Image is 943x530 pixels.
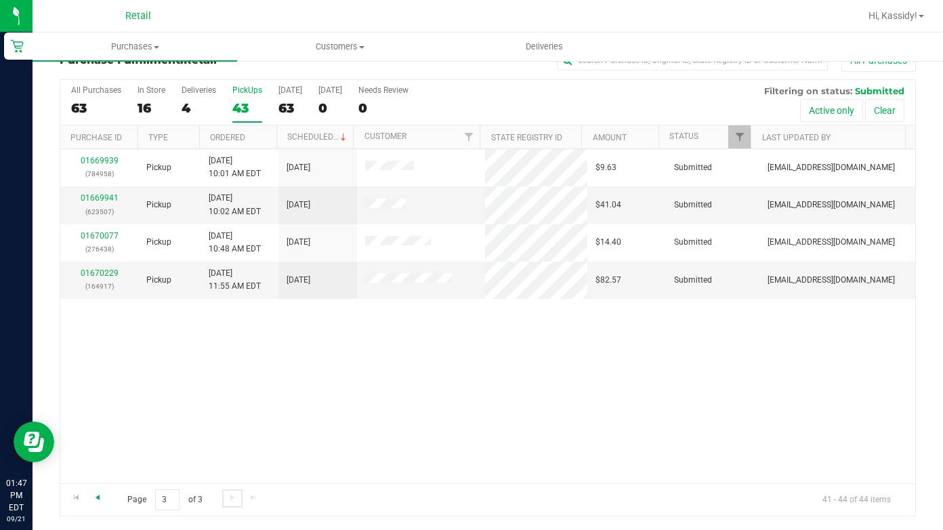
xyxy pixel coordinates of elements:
span: Page of 3 [116,489,213,510]
p: (164917) [68,280,130,293]
span: Pickup [146,274,171,287]
a: Scheduled [287,132,349,142]
a: Amount [593,133,627,142]
a: 01669941 [81,193,119,203]
span: [DATE] [287,236,310,249]
span: $14.40 [595,236,621,249]
a: Purchases [33,33,237,61]
div: 0 [318,100,342,116]
span: Purchases [33,41,237,53]
span: Retail [125,10,151,22]
div: 43 [232,100,262,116]
span: [DATE] 10:48 AM EDT [209,230,261,256]
span: Pickup [146,236,171,249]
a: 01669939 [81,156,119,165]
h3: Purchase Fulfillment: [60,54,345,66]
div: 63 [71,100,121,116]
button: Active only [800,99,863,122]
a: Purchase ID [70,133,122,142]
a: Type [148,133,168,142]
span: Pickup [146,161,171,174]
a: Status [669,131,698,141]
span: [EMAIL_ADDRESS][DOMAIN_NAME] [768,274,895,287]
span: $82.57 [595,274,621,287]
input: 3 [155,489,180,510]
a: Go to the first page [66,489,86,508]
p: 09/21 [6,514,26,524]
a: Ordered [210,133,245,142]
a: 01670229 [81,268,119,278]
span: [DATE] [287,199,310,211]
div: 16 [138,100,165,116]
div: 0 [358,100,408,116]
span: [EMAIL_ADDRESS][DOMAIN_NAME] [768,199,895,211]
span: Submitted [674,161,712,174]
span: Pickup [146,199,171,211]
div: PickUps [232,85,262,95]
span: [DATE] 10:02 AM EDT [209,192,261,218]
span: 41 - 44 of 44 items [812,489,902,510]
span: [DATE] 10:01 AM EDT [209,155,261,180]
p: (623507) [68,205,130,218]
iframe: Resource center [14,422,54,462]
p: (276438) [68,243,130,256]
div: 4 [182,100,216,116]
a: 01670077 [81,231,119,241]
a: Go to the previous page [87,489,107,508]
span: $9.63 [595,161,616,174]
div: All Purchases [71,85,121,95]
span: Submitted [674,236,712,249]
span: [DATE] [287,161,310,174]
span: Submitted [674,199,712,211]
a: Customers [237,33,442,61]
a: Customer [364,131,406,141]
div: 63 [278,100,302,116]
span: [EMAIL_ADDRESS][DOMAIN_NAME] [768,161,895,174]
span: Submitted [855,85,904,96]
span: $41.04 [595,199,621,211]
div: In Store [138,85,165,95]
div: Deliveries [182,85,216,95]
p: 01:47 PM EDT [6,477,26,514]
p: (784958) [68,167,130,180]
span: [DATE] 11:55 AM EDT [209,267,261,293]
span: Customers [238,41,441,53]
div: Needs Review [358,85,408,95]
div: [DATE] [318,85,342,95]
div: [DATE] [278,85,302,95]
span: Filtering on status: [764,85,852,96]
a: Last Updated By [762,133,831,142]
button: Clear [865,99,904,122]
a: Filter [728,125,751,148]
a: Filter [457,125,480,148]
span: [DATE] [287,274,310,287]
span: [EMAIL_ADDRESS][DOMAIN_NAME] [768,236,895,249]
inline-svg: Retail [10,39,24,53]
span: Hi, Kassidy! [868,10,917,21]
span: Submitted [674,274,712,287]
span: Deliveries [507,41,581,53]
a: Deliveries [442,33,647,61]
a: State Registry ID [491,133,562,142]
